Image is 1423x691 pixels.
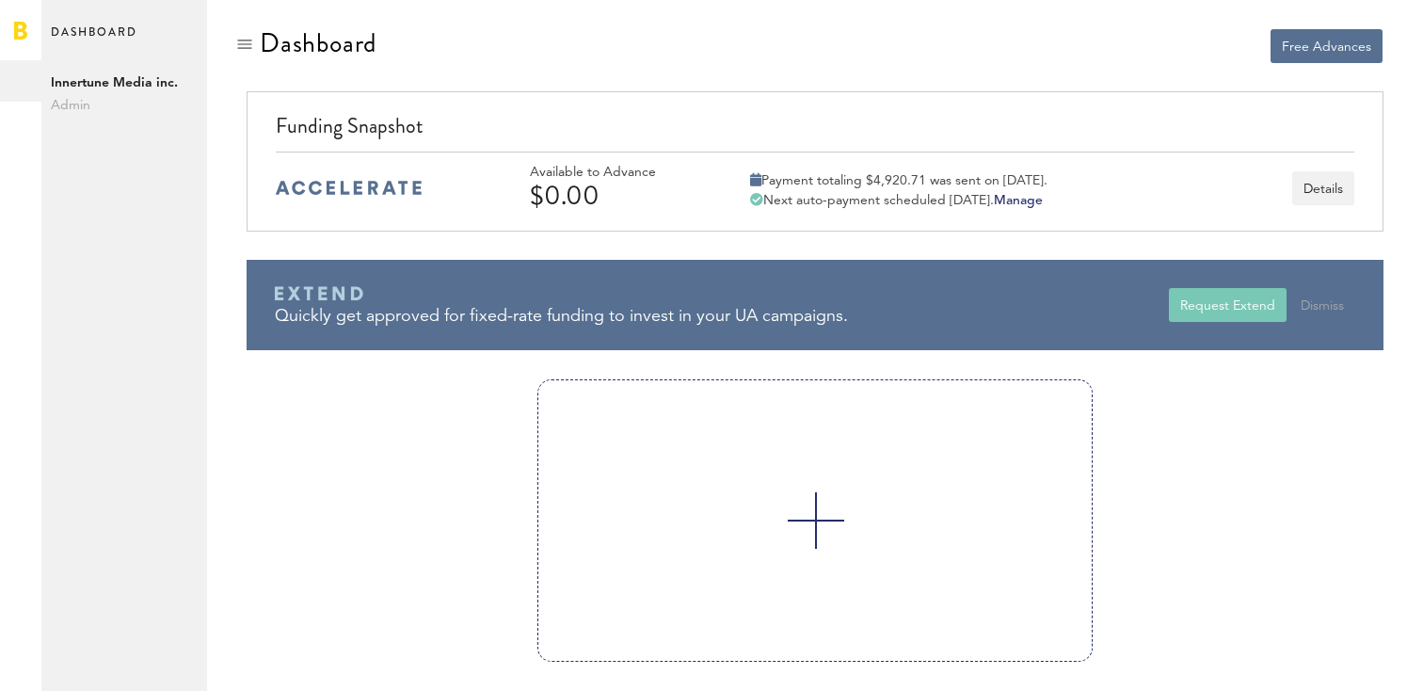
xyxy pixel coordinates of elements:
[51,94,198,117] span: Admin
[51,72,198,94] span: Innertune Media inc.
[275,286,363,301] img: Braavo Extend
[1169,288,1287,322] button: Request Extend
[1289,288,1355,322] button: Dismiss
[530,181,709,211] div: $0.00
[994,194,1043,207] a: Manage
[276,111,1353,152] div: Funding Snapshot
[750,172,1047,189] div: Payment totaling $4,920.71 was sent on [DATE].
[275,305,1168,329] div: Quickly get approved for fixed-rate funding to invest in your UA campaigns.
[276,181,422,195] img: accelerate-medium-blue-logo.svg
[750,192,1047,209] div: Next auto-payment scheduled [DATE].
[51,21,137,60] span: Dashboard
[530,165,709,181] div: Available to Advance
[1292,171,1354,205] button: Details
[1271,29,1383,63] button: Free Advances
[1276,635,1404,682] iframe: Opens a widget where you can find more information
[260,28,376,58] div: Dashboard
